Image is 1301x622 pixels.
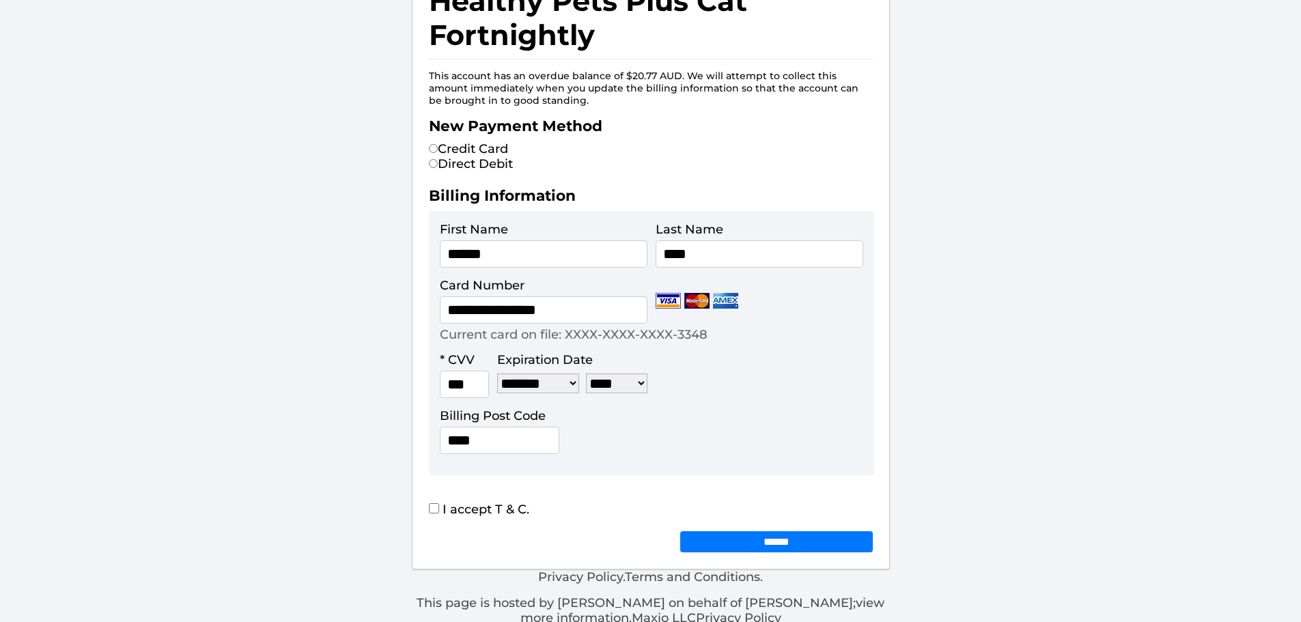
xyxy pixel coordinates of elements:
[440,327,708,342] p: Current card on file: XXXX-XXXX-XXXX-3348
[656,293,681,309] img: Visa
[440,278,524,293] label: Card Number
[429,70,873,107] p: This account has an overdue balance of $20.77 AUD. We will attempt to collect this amount immedia...
[429,156,513,171] label: Direct Debit
[429,503,439,513] input: I accept T & C.
[429,144,438,153] input: Credit Card
[440,222,508,237] label: First Name
[713,293,738,309] img: Amex
[429,141,508,156] label: Credit Card
[440,408,546,423] label: Billing Post Code
[440,352,475,367] label: * CVV
[656,222,723,237] label: Last Name
[538,569,623,584] a: Privacy Policy
[429,159,438,168] input: Direct Debit
[497,352,593,367] label: Expiration Date
[429,117,873,141] h2: New Payment Method
[684,293,710,309] img: Mastercard
[429,502,529,517] label: I accept T & C.
[625,569,760,584] a: Terms and Conditions
[429,186,873,211] h2: Billing Information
